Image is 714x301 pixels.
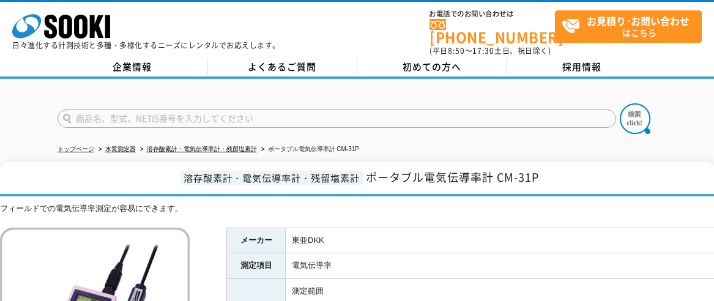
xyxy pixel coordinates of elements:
[430,19,555,44] a: [PHONE_NUMBER]
[587,13,690,28] strong: お見積り･お問い合わせ
[58,110,616,128] input: 商品名、型式、NETIS番号を入力してください
[12,42,280,49] p: 日々進化する計測技術と多種・多様化するニーズにレンタルでお応えします。
[259,143,359,156] li: ポータブル電気伝導率計 CM-31P
[366,169,539,185] span: ポータブル電気伝導率計 CM-31P
[58,146,94,152] a: トップページ
[507,58,657,76] a: 採用情報
[58,58,207,76] a: 企業情報
[472,45,494,56] span: 17:30
[357,58,507,76] a: 初めての方へ
[403,60,461,73] span: 初めての方へ
[620,103,650,134] img: btn_search.png
[227,253,286,279] th: 測定項目
[105,146,136,152] a: 水質測定器
[430,45,551,56] span: (平日 ～ 土日、祝日除く)
[180,171,363,185] span: 溶存酸素計・電気伝導率計・残留塩素計
[147,146,257,152] a: 溶存酸素計・電気伝導率計・残留塩素計
[430,10,555,18] span: お電話でのお問い合わせは
[448,45,465,56] span: 8:50
[562,11,701,42] span: はこちら
[555,10,702,43] a: お見積り･お問い合わせはこちら
[207,58,357,76] a: よくあるご質問
[227,228,286,253] th: メーカー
